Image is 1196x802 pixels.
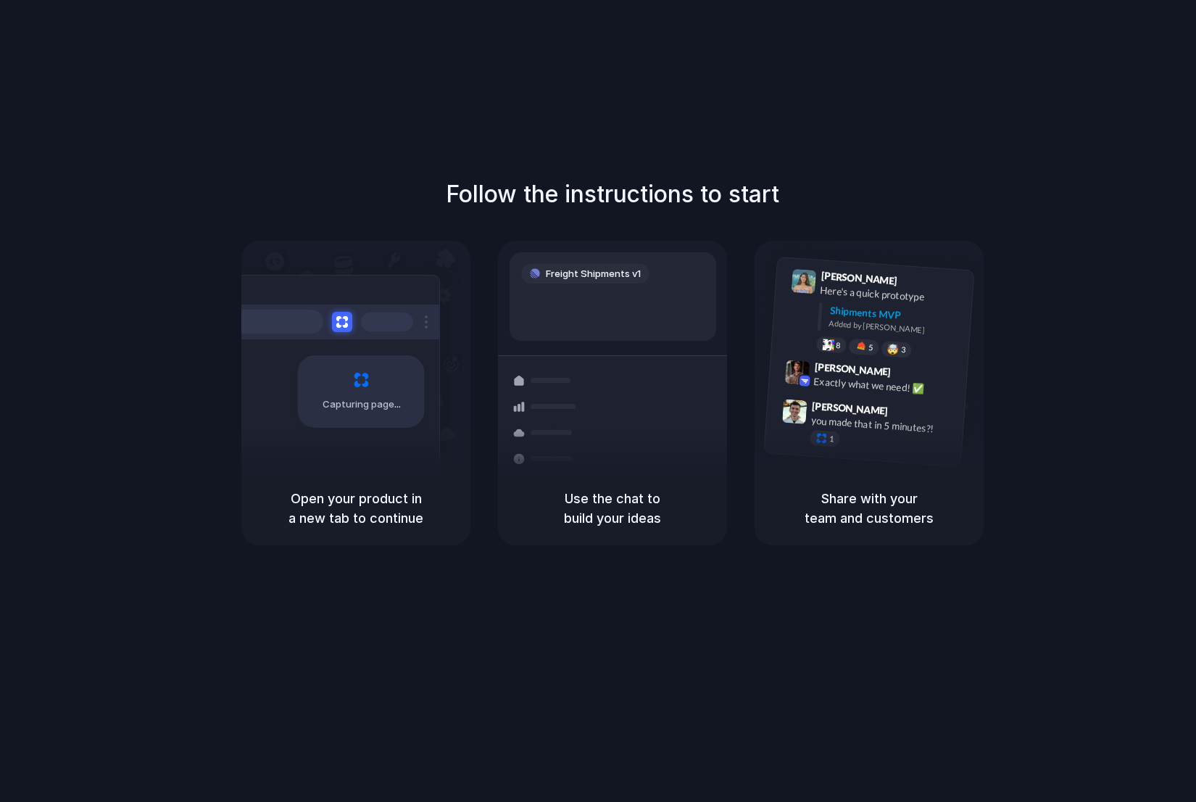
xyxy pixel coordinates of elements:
div: Added by [PERSON_NAME] [829,318,962,339]
h5: Share with your team and customers [772,489,966,528]
span: 5 [868,343,873,351]
h5: Open your product in a new tab to continue [259,489,453,528]
div: Shipments MVP [829,302,963,326]
span: 9:41 AM [902,274,931,292]
div: you made that in 5 minutes?! [810,413,955,437]
span: 9:42 AM [895,365,925,383]
span: 9:47 AM [892,405,922,422]
span: Capturing page [323,397,403,412]
span: 3 [901,346,906,354]
span: 1 [829,435,834,443]
span: Freight Shipments v1 [546,267,641,281]
span: [PERSON_NAME] [814,358,891,379]
div: Here's a quick prototype [820,282,965,307]
span: [PERSON_NAME] [812,397,889,418]
div: Exactly what we need! ✅ [813,373,958,398]
span: [PERSON_NAME] [821,268,897,289]
div: 🤯 [887,344,900,355]
span: 8 [836,341,841,349]
h5: Use the chat to build your ideas [515,489,710,528]
h1: Follow the instructions to start [446,177,779,212]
